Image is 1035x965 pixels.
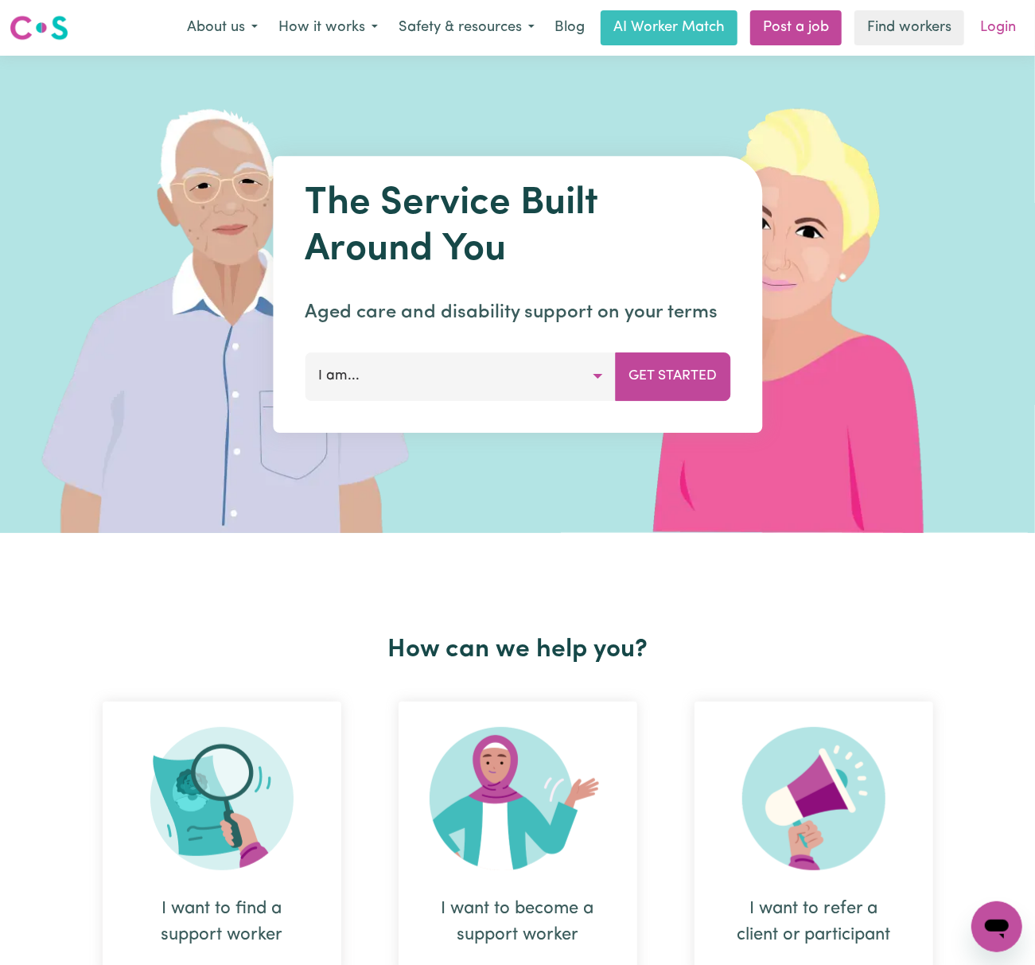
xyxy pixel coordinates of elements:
img: Search [150,727,294,870]
a: AI Worker Match [601,10,737,45]
button: Safety & resources [388,11,545,45]
div: I want to become a support worker [437,896,599,948]
img: Refer [742,727,885,870]
img: Careseekers logo [10,14,68,42]
a: Find workers [854,10,964,45]
a: Login [971,10,1025,45]
a: Careseekers logo [10,10,68,46]
a: Post a job [750,10,842,45]
img: Become Worker [430,727,606,870]
h2: How can we help you? [74,635,962,665]
p: Aged care and disability support on your terms [305,298,730,327]
h1: The Service Built Around You [305,181,730,273]
iframe: Button to launch messaging window [971,901,1022,952]
button: How it works [268,11,388,45]
a: Blog [545,10,594,45]
button: I am... [305,352,616,400]
button: About us [177,11,268,45]
div: I want to refer a client or participant [733,896,895,948]
div: I want to find a support worker [141,896,303,948]
button: Get Started [615,352,730,400]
